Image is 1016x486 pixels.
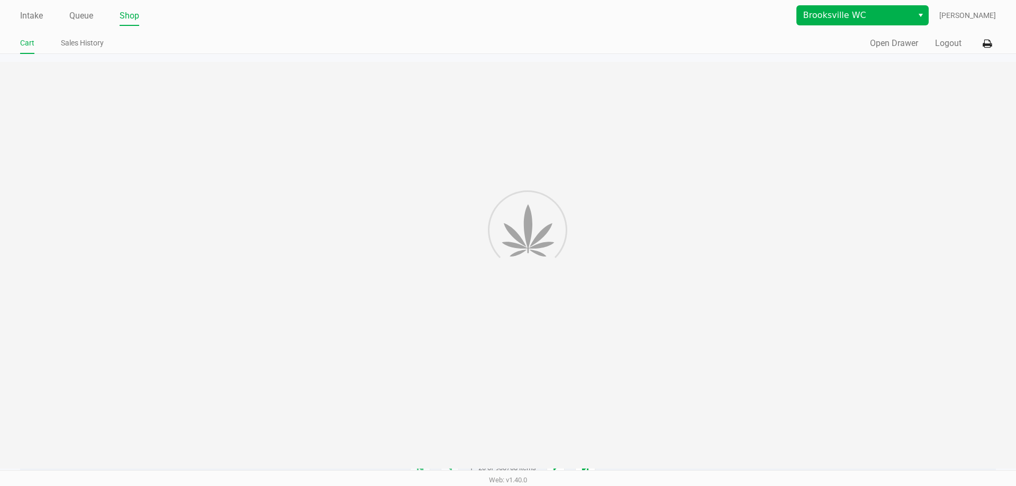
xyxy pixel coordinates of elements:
[803,9,906,22] span: Brooksville WC
[913,6,928,25] button: Select
[935,37,961,50] button: Logout
[489,476,527,484] span: Web: v1.40.0
[120,8,139,23] a: Shop
[69,8,93,23] a: Queue
[61,36,104,50] a: Sales History
[20,8,43,23] a: Intake
[20,36,34,50] a: Cart
[939,10,996,21] span: [PERSON_NAME]
[870,37,918,50] button: Open Drawer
